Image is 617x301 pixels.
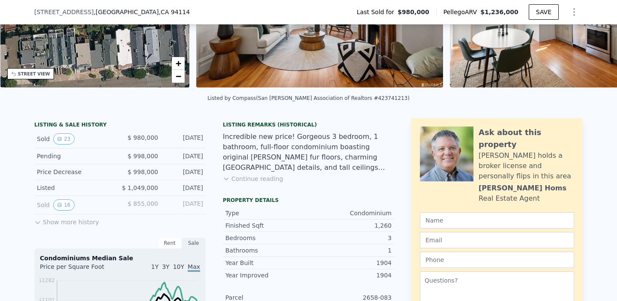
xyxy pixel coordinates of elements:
[223,121,394,128] div: Listing Remarks (Historical)
[479,126,574,150] div: Ask about this property
[151,263,159,270] span: 1Y
[165,168,203,176] div: [DATE]
[308,209,392,217] div: Condominium
[207,95,410,101] div: Listed by Compass (San [PERSON_NAME] Association of Realtors #423741213)
[223,197,394,204] div: Property details
[34,121,206,130] div: LISTING & SALE HISTORY
[39,277,55,283] tspan: $1282
[225,234,308,242] div: Bedrooms
[443,8,481,16] span: Pellego ARV
[37,184,113,192] div: Listed
[172,57,185,70] a: Zoom in
[182,238,206,249] div: Sale
[128,153,158,160] span: $ 998,000
[308,259,392,267] div: 1904
[162,263,169,270] span: 3Y
[165,152,203,160] div: [DATE]
[53,133,74,144] button: View historical data
[566,3,583,21] button: Show Options
[37,152,113,160] div: Pending
[188,263,200,272] span: Max
[398,8,429,16] span: $980,000
[159,9,190,15] span: , CA 94114
[94,8,190,16] span: , [GEOGRAPHIC_DATA]
[420,232,574,248] input: Email
[128,200,158,207] span: $ 855,000
[34,214,99,226] button: Show more history
[223,175,283,183] button: Continue reading
[225,246,308,255] div: Bathrooms
[158,238,182,249] div: Rent
[128,169,158,175] span: $ 998,000
[165,133,203,144] div: [DATE]
[176,58,181,69] span: +
[225,271,308,280] div: Year Improved
[479,193,540,204] div: Real Estate Agent
[480,9,518,15] span: $1,236,000
[176,71,181,81] span: −
[308,271,392,280] div: 1904
[173,263,184,270] span: 10Y
[37,168,113,176] div: Price Decrease
[479,183,566,193] div: [PERSON_NAME] Homs
[18,71,50,77] div: STREET VIEW
[40,262,120,276] div: Price per Square Foot
[479,150,574,181] div: [PERSON_NAME] holds a broker license and personally flips in this area
[34,8,94,16] span: [STREET_ADDRESS]
[165,184,203,192] div: [DATE]
[37,199,113,211] div: Sold
[308,221,392,230] div: 1,260
[225,259,308,267] div: Year Built
[420,212,574,229] input: Name
[122,184,158,191] span: $ 1,049,000
[165,199,203,211] div: [DATE]
[357,8,398,16] span: Last Sold for
[172,70,185,83] a: Zoom out
[128,134,158,141] span: $ 980,000
[225,221,308,230] div: Finished Sqft
[37,133,113,144] div: Sold
[225,209,308,217] div: Type
[223,132,394,173] div: Incredible new price! Gorgeous 3 bedroom, 1 bathroom, full-floor condominium boasting original [P...
[308,234,392,242] div: 3
[53,199,74,211] button: View historical data
[308,246,392,255] div: 1
[40,254,200,262] div: Condominiums Median Sale
[420,252,574,268] input: Phone
[529,4,559,20] button: SAVE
